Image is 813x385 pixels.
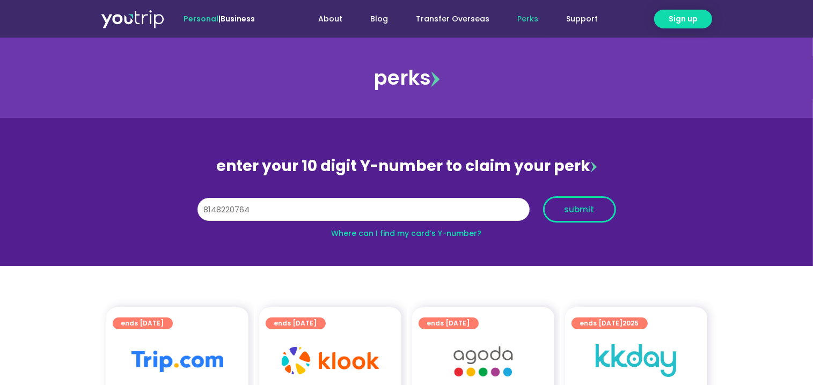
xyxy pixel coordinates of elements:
span: ends [DATE] [427,317,470,329]
a: Perks [504,9,553,29]
span: ends [DATE] [274,317,317,329]
a: About [305,9,357,29]
a: Where can I find my card’s Y-number? [332,228,482,239]
a: Support [553,9,612,29]
span: Personal [184,13,218,24]
span: | [184,13,255,24]
span: ends [DATE] [121,317,164,329]
button: submit [543,196,616,223]
a: Sign up [654,10,712,28]
div: enter your 10 digit Y-number to claim your perk [192,152,621,180]
span: submit [565,205,595,213]
a: Blog [357,9,402,29]
span: Sign up [669,13,698,25]
a: ends [DATE] [419,317,479,329]
a: Business [221,13,255,24]
input: 10 digit Y-number (e.g. 8123456789) [197,198,530,221]
a: ends [DATE] [113,317,173,329]
a: ends [DATE]2025 [572,317,648,329]
span: ends [DATE] [580,317,639,329]
form: Y Number [197,196,616,231]
a: ends [DATE] [266,317,326,329]
a: Transfer Overseas [402,9,504,29]
nav: Menu [284,9,612,29]
span: 2025 [623,319,639,328]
